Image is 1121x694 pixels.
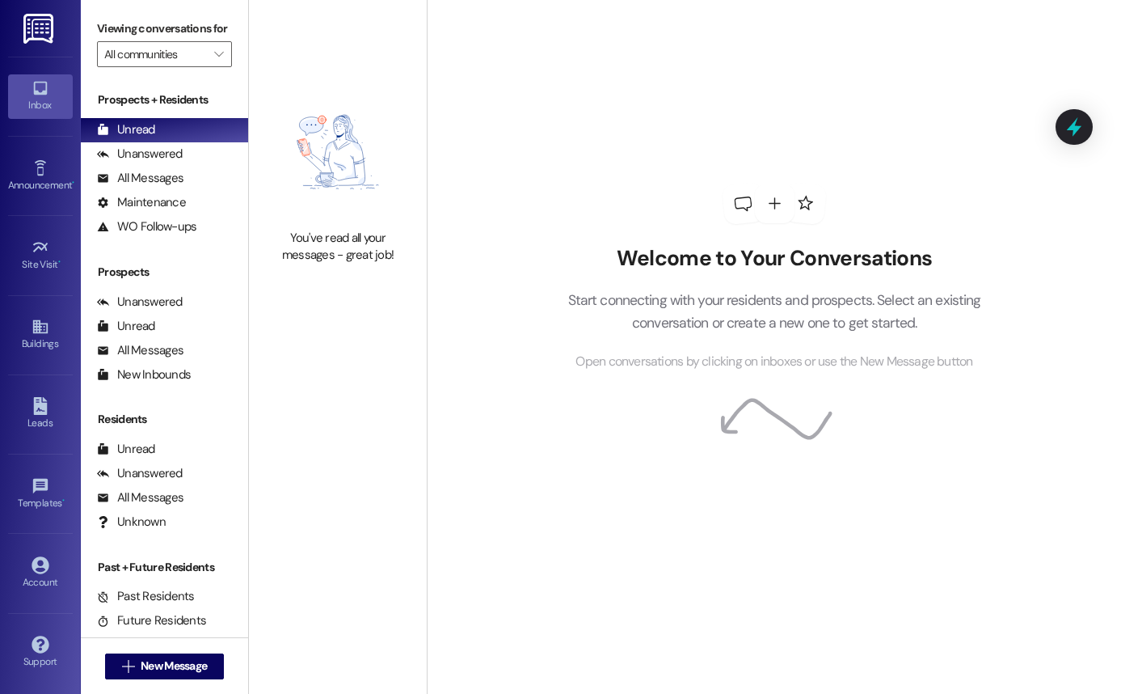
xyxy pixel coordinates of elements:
[97,218,196,235] div: WO Follow-ups
[267,230,409,264] div: You've read all your messages - great job!
[8,552,73,595] a: Account
[97,318,155,335] div: Unread
[81,91,248,108] div: Prospects + Residents
[543,289,1005,335] p: Start connecting with your residents and prospects. Select an existing conversation or create a n...
[97,588,195,605] div: Past Residents
[97,441,155,458] div: Unread
[72,177,74,188] span: •
[97,514,166,531] div: Unknown
[104,41,206,67] input: All communities
[141,658,207,675] span: New Message
[105,654,225,679] button: New Message
[97,194,186,211] div: Maintenance
[58,256,61,268] span: •
[8,234,73,277] a: Site Visit •
[97,16,232,41] label: Viewing conversations for
[575,352,972,372] span: Open conversations by clicking on inboxes or use the New Message button
[8,392,73,436] a: Leads
[97,366,191,383] div: New Inbounds
[97,121,155,138] div: Unread
[97,146,183,163] div: Unanswered
[8,472,73,516] a: Templates •
[8,74,73,118] a: Inbox
[97,489,183,506] div: All Messages
[97,170,183,187] div: All Messages
[97,294,183,311] div: Unanswered
[23,14,57,44] img: ResiDesk Logo
[543,246,1005,272] h2: Welcome to Your Conversations
[122,660,134,673] i: 
[214,48,223,61] i: 
[81,559,248,576] div: Past + Future Residents
[81,264,248,281] div: Prospects
[97,612,206,629] div: Future Residents
[8,313,73,357] a: Buildings
[267,83,409,222] img: empty-state
[81,411,248,428] div: Residents
[97,465,183,482] div: Unanswered
[97,342,183,359] div: All Messages
[62,495,65,506] span: •
[8,631,73,675] a: Support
